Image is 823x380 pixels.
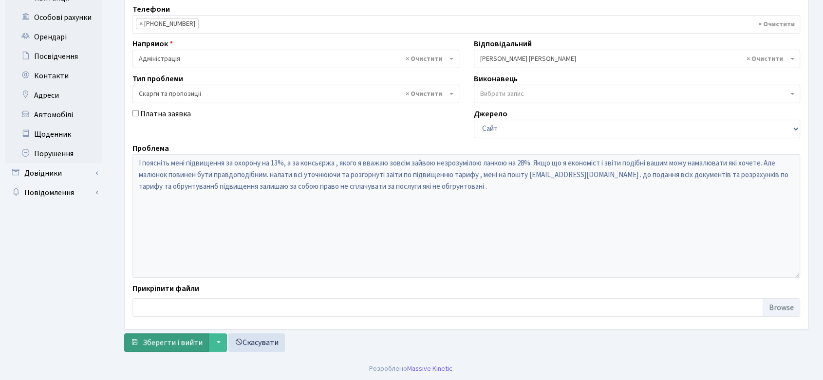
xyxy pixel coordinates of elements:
[143,337,203,348] span: Зберегти і вийти
[758,19,795,29] span: Видалити всі елементи
[474,50,801,68] span: Колесніков В.
[139,19,143,29] span: ×
[140,108,191,120] label: Платна заявка
[139,54,447,64] span: Адміністрація
[407,363,452,374] a: Massive Kinetic
[228,333,285,352] a: Скасувати
[480,54,788,64] span: Колесніков В.
[132,154,800,278] textarea: І поясніть мені підвищення за охорону на 13%, а за консьєржа , якого я вважаю зовсім зайвою незро...
[132,3,170,15] label: Телефони
[747,54,783,64] span: Видалити всі елементи
[132,85,459,103] span: Скарги та пропозиції
[139,89,447,99] span: Скарги та пропозиції
[132,50,459,68] span: Адміністрація
[132,73,183,85] label: Тип проблеми
[480,89,524,99] span: Вибрати запис
[5,27,102,47] a: Орендарі
[5,47,102,66] a: Посвідчення
[5,105,102,125] a: Автомобілі
[132,143,169,154] label: Проблема
[5,163,102,183] a: Довідники
[136,18,199,29] li: +380952242870
[474,38,532,50] label: Відповідальний
[474,108,507,120] label: Джерело
[5,8,102,27] a: Особові рахунки
[406,54,442,64] span: Видалити всі елементи
[5,66,102,86] a: Контакти
[5,183,102,202] a: Повідомлення
[474,73,518,85] label: Виконавець
[5,144,102,163] a: Порушення
[132,38,173,50] label: Напрямок
[5,86,102,105] a: Адреси
[369,363,454,374] div: Розроблено .
[124,333,209,352] button: Зберегти і вийти
[132,283,199,294] label: Прикріпити файли
[5,125,102,144] a: Щоденник
[406,89,442,99] span: Видалити всі елементи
